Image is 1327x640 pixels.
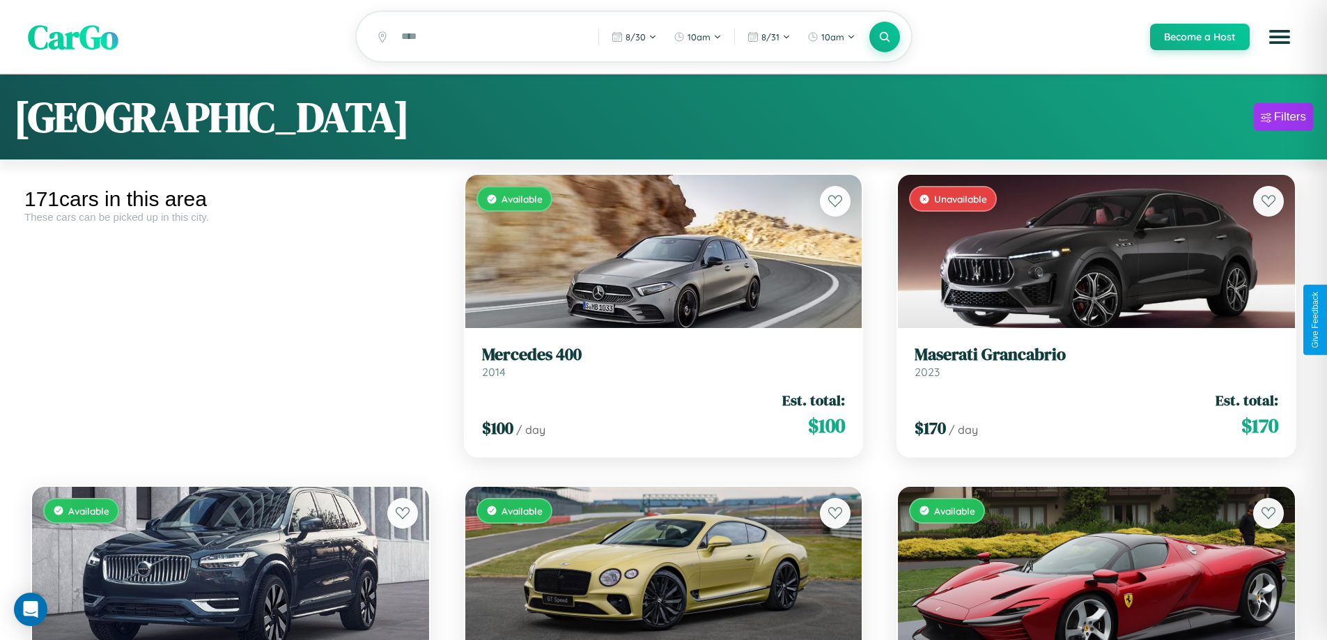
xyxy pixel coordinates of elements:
span: $ 170 [915,416,946,439]
span: Available [934,505,975,517]
h3: Mercedes 400 [482,345,846,365]
a: Mercedes 4002014 [482,345,846,379]
button: Become a Host [1150,24,1250,50]
span: $ 100 [482,416,513,439]
span: Available [502,193,543,205]
span: Available [68,505,109,517]
span: / day [516,423,545,437]
button: 10am [800,26,862,48]
span: 10am [688,31,711,42]
div: Give Feedback [1310,292,1320,348]
span: 8 / 30 [626,31,646,42]
a: Maserati Grancabrio2023 [915,345,1278,379]
span: CarGo [28,14,118,60]
button: 10am [667,26,729,48]
button: Open menu [1260,17,1299,56]
h1: [GEOGRAPHIC_DATA] [14,88,410,146]
span: Est. total: [1216,390,1278,410]
span: $ 170 [1241,412,1278,439]
h3: Maserati Grancabrio [915,345,1278,365]
button: 8/30 [605,26,664,48]
span: / day [949,423,978,437]
span: $ 100 [808,412,845,439]
div: Filters [1274,110,1306,124]
span: Unavailable [934,193,987,205]
div: These cars can be picked up in this city. [24,211,437,223]
span: 2014 [482,365,506,379]
div: Open Intercom Messenger [14,593,47,626]
button: Filters [1254,103,1313,131]
span: Available [502,505,543,517]
span: 10am [821,31,844,42]
span: 8 / 31 [761,31,779,42]
button: 8/31 [740,26,798,48]
span: 2023 [915,365,940,379]
span: Est. total: [782,390,845,410]
div: 171 cars in this area [24,187,437,211]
